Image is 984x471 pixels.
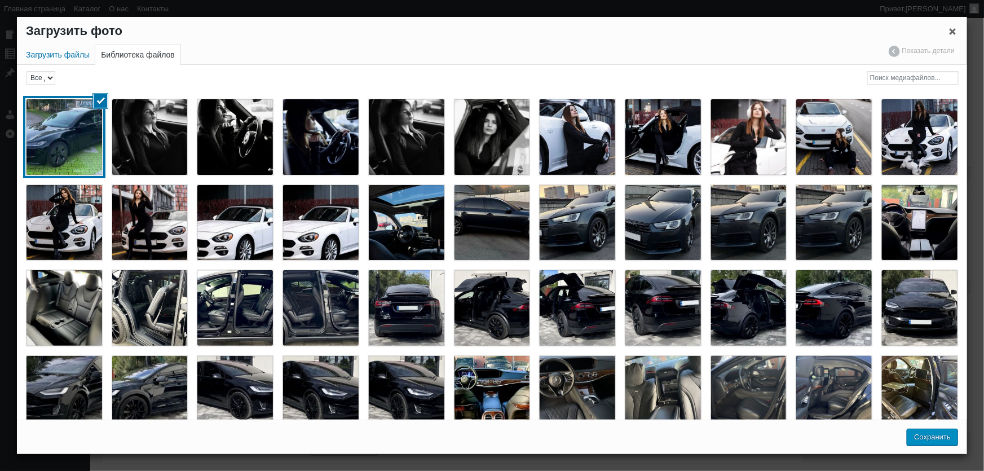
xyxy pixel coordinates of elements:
li: Tesla Model X черный прокат без водителя, внедорожник тесла арендовать с водителем на прокат 05 [877,265,963,351]
li: Ауди А4 прокат без водителя. аренда ауди с водителем, авто ауди а4 на прокат в киеве 01 [706,180,792,266]
a: Библиотека файлов [95,45,181,65]
li: Tesla Model X черный прокат без водителя, внедорожник тесла арендовать с водителем на прокат 17 [877,180,963,266]
li: Tesla Model X черный прокат без водителя, внедорожник тесла арендовать с водителем на прокат 15 [107,265,193,351]
li: Tesla Model X черный прокат без водителя, внедорожник тесла арендовать с водителем на прокат 01 [278,351,364,437]
li: Fiat 124 Spider кабриолет на прокат, аренда кабриолет на свадьбу, кабриолет для фото сессии съемк... [535,94,620,180]
li: Fiat 124 Spider кабриолет на прокат, аренда кабриолет на свадьбу, кабриолет для фото сессии съемк... [21,180,107,266]
span: Показать детали [889,46,955,57]
li: Fiat 124 Spider кабриолет на прокат, аренда кабриолет на свадьбу, кабриолет для фото сессии съемк... [107,94,193,180]
li: Mercedes-Benz S-Class 2014 на прокат, аренда бронированный мерседес s class c водителем, брониров... [449,351,535,437]
li: Fiat 124 Spider кабриолет на прокат, аренда кабриолет на свадьбу, кабриолет для фото сессии съемк... [791,94,877,180]
li: Tesla Model X черный прокат без водителя, внедорожник тесла арендовать с водителем на прокат 10 [535,265,620,351]
li: Fiat 124 Spider кабриолет на прокат, аренда кабриолет на свадьбу, кабриолет для фото сессии съемк... [620,94,706,180]
li: Tesla Model X черный прокат без водителя, внедорожник тесла арендовать с водителем на прокат 16 [21,265,107,351]
li: Tesla Model X черный прокат без водителя, внедорожник тесла арендовать с водителем на прокат 02 [192,351,278,437]
li: Tesla Model 3 аренда с водителем на свадьбу, прокат тесла 3, авто на прокат тесла модел 3 серая 01 [21,94,107,180]
li: Tesla Model X черный прокат без водителя, внедорожник тесла арендовать с водителем на прокат 09 [620,265,706,351]
li: Mercedes-Benz S-Class 2014 на прокат, аренда бронированный мерседес s class c водителем, брониров... [535,351,620,437]
li: Fiat 124 Spider кабриолет на прокат, аренда кабриолет на свадьбу, кабриолет для фото сессии съемк... [364,94,449,180]
button: Сохранить [907,429,958,446]
li: Fiat 124 Spider кабриолет на прокат, аренда кабриолет на свадьбу, кабриолет для фото сессии съемк... [192,94,278,180]
li: Fiat 124 Spider кабриолет на прокат, аренда кабриолет на свадьбу, кабриолет для фото сессии съемк... [192,180,278,266]
li: Fiat 124 Spider кабриолет на прокат, аренда кабриолет на свадьбу, кабриолет для фото сессии съемк... [107,180,193,266]
li: Fiat 124 Spider кабриолет на прокат, аренда кабриолет на свадьбу, кабриолет для фото сессии съемк... [706,94,792,180]
li: Tesla Model X черный прокат без водителя, внедорожник тесла арендовать с водителем на прокат 06 [791,265,877,351]
li: Mercedes-Benz S-Class 2014 на прокат, аренда бронированный мерседес s class c водителем, брониров... [706,351,792,437]
li: Mercedes-Benz S-Class 2014 на прокат, аренда бронированный мерседес s class c водителем, брониров... [791,351,877,437]
a: Показать детали [883,45,960,56]
li: Mercedes-Benz S-Class 2014 на прокат, аренда бронированный мерседес s class c водителем, брониров... [620,351,706,437]
li: Fiat 124 Spider кабриолет на прокат, аренда кабриолет на свадьбу, кабриолет для фото сессии съемк... [449,94,535,180]
li: Tesla Model X черный прокат без водителя, внедорожник тесла арендовать с водителем на прокат 12 [364,265,449,351]
li: Mercedes-Benz S-Class 2014 на прокат, аренда бронированный мерседес s class c водителем, брониров... [877,351,963,437]
li: Ауди А4 прокат без водителя. аренда ауди с водителем, авто ауди а4 на прокат в киеве 01 [791,180,877,266]
li: Tesla Model X черный прокат без водителя, внедорожник тесла арендовать с водителем на прокат 14 [192,265,278,351]
h1: Загрузить фото [17,17,967,45]
input: Поиск медиафайлов... [867,71,959,85]
li: Fiat 124 Spider кабриолет на прокат, аренда кабриолет на свадьбу, кабриолет для фото сессии съемк... [278,180,364,266]
li: Ауди А4 прокат без водителя. аренда ауди с водителем, авто ауди а4 на прокат в киеве 05 [364,180,449,266]
li: Tesla Model X черный прокат без водителя, внедорожник тесла арендовать с водителем на прокат 04 [21,351,107,437]
li: Tesla Model X черный прокат без водителя, внедорожник тесла арендовать с водителем на прокат 13 [278,265,364,351]
li: Ауди А4 прокат без водителя. аренда ауди с водителем, авто ауди а4 на прокат в киеве 03 [535,180,620,266]
li: Tesla Model X черный прокат без водителя, внедорожник тесла арендовать с водителем на прокат 03 [107,351,193,437]
li: Ауди А4 прокат без водителя. аренда ауди с водителем, авто ауди а4 на прокат в киеве 04 [449,180,535,266]
li: Tesla Model X черный прокат без водителя, внедорожник тесла арендовать с водителем на прокат 01 [364,351,449,437]
li: Ауди А4 прокат без водителя. аренда ауди с водителем, авто ауди а4 на прокат в киеве 02 [620,180,706,266]
li: Tesla Model X черный прокат без водителя, внедорожник тесла арендовать с водителем на прокат 07 [706,265,792,351]
a: Загрузить файлы [20,45,95,65]
li: Tesla Model X черный прокат без водителя, внедорожник тесла арендовать с водителем на прокат 11 [449,265,535,351]
li: Fiat 124 Spider кабриолет на прокат, аренда кабриолет на свадьбу, кабриолет для фото сессии съемк... [278,94,364,180]
li: Fiat 124 Spider кабриолет на прокат, аренда кабриолет на свадьбу, кабриолет для фото сессии съемк... [877,94,963,180]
